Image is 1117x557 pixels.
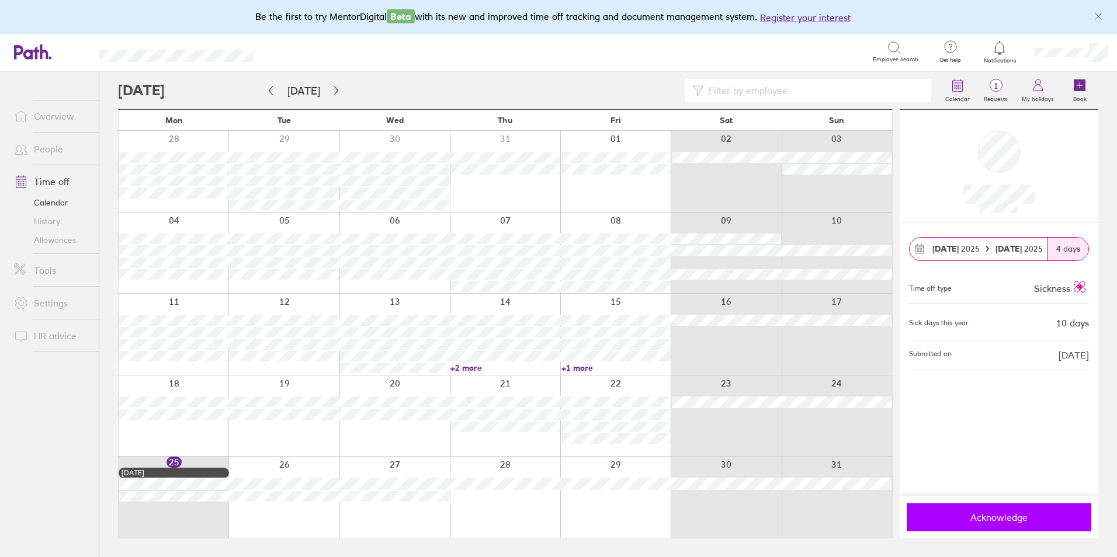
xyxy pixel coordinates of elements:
a: +2 more [450,363,560,373]
label: Book [1066,92,1094,103]
label: Requests [977,92,1015,103]
a: Time off [5,170,99,193]
a: 1Requests [977,72,1015,109]
span: Wed [386,116,404,125]
a: People [5,137,99,161]
div: Sick days this year [909,319,969,327]
a: Calendar [938,72,977,109]
div: [DATE] [122,469,226,477]
div: Be the first to try MentorDigital with its new and improved time off tracking and document manage... [255,9,862,25]
div: Time off type [909,280,951,294]
span: Tue [277,116,291,125]
span: Fri [610,116,621,125]
a: +1 more [561,363,671,373]
span: 2025 [995,244,1043,253]
a: My holidays [1015,72,1061,109]
span: Acknowledge [915,512,1083,523]
span: Sickness [1034,282,1070,294]
span: 2025 [932,244,980,253]
button: Register your interest [760,11,851,25]
a: Settings [5,291,99,315]
a: Allowances [5,231,99,249]
input: Filter by employee [704,79,924,102]
span: 1 [977,81,1015,90]
a: Notifications [981,40,1019,64]
span: Notifications [981,57,1019,64]
span: Sat [720,116,733,125]
span: [DATE] [1059,350,1089,360]
span: Mon [165,116,183,125]
a: Overview [5,105,99,128]
strong: [DATE] [932,243,959,254]
span: Beta [387,9,415,23]
span: Thu [498,116,512,125]
label: My holidays [1015,92,1061,103]
div: Search [285,46,315,57]
a: Tools [5,259,99,282]
span: Employee search [873,56,918,63]
a: HR advice [5,324,99,347]
label: Calendar [938,92,977,103]
div: 10 days [1056,318,1089,328]
button: [DATE] [278,81,329,100]
span: Sun [829,116,844,125]
div: 4 days [1047,238,1088,260]
a: Calendar [5,193,99,212]
a: History [5,212,99,231]
button: Acknowledge [907,503,1091,531]
span: Submitted on [909,350,952,360]
a: Book [1061,72,1098,109]
strong: [DATE] [995,243,1024,254]
span: Get help [931,57,969,64]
